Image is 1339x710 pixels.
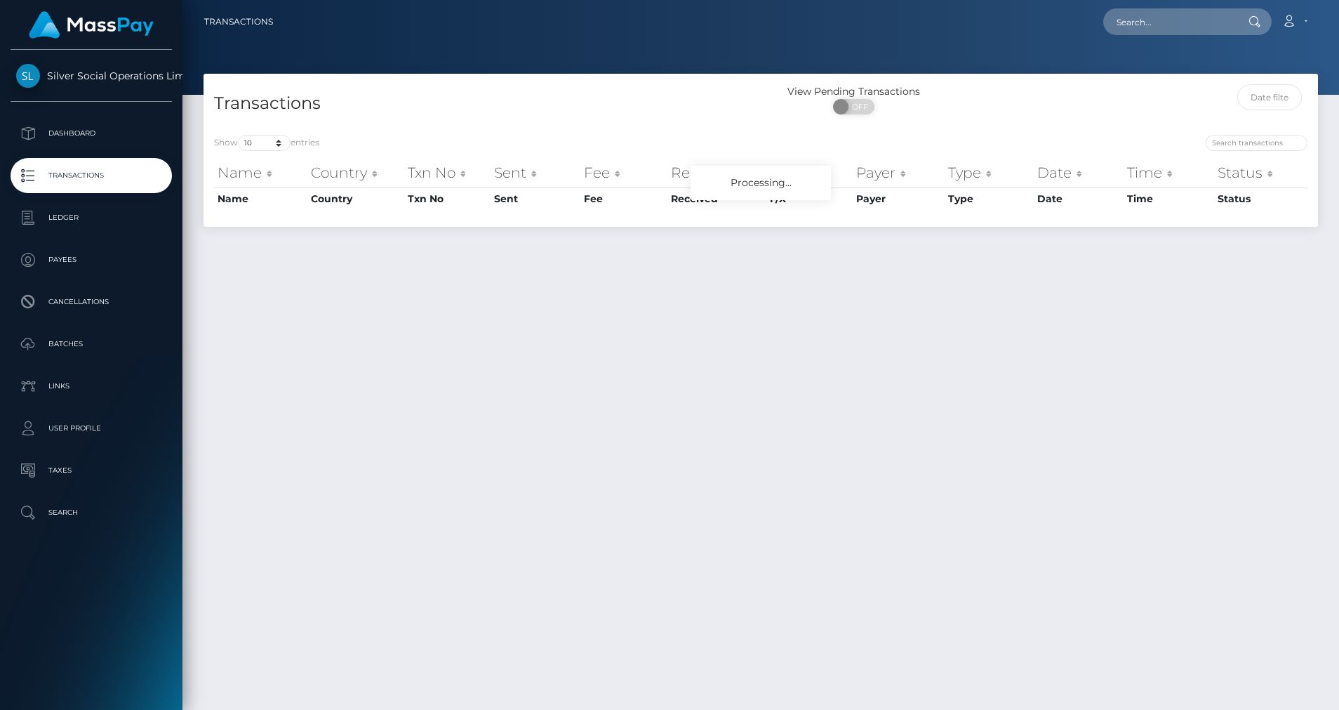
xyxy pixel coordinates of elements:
p: Ledger [16,207,166,228]
th: Status [1214,159,1307,187]
th: Type [945,159,1034,187]
label: Show entries [214,135,319,151]
th: Txn No [404,188,491,210]
a: Taxes [11,453,172,488]
p: User Profile [16,418,166,439]
div: Processing... [691,166,831,200]
th: Type [945,188,1034,210]
p: Links [16,376,166,397]
th: Sent [491,188,580,210]
th: Payer [853,188,944,210]
p: Dashboard [16,123,166,144]
a: Batches [11,327,172,362]
th: Fee [580,188,667,210]
span: Silver Social Operations Limited [11,70,172,82]
a: Transactions [11,158,172,193]
a: Payees [11,242,172,277]
th: Date [1034,159,1124,187]
a: Transactions [204,7,273,37]
th: Txn No [404,159,491,187]
img: Silver Social Operations Limited [16,64,40,88]
th: Time [1124,188,1214,210]
th: F/X [766,159,853,187]
th: Date [1034,188,1124,210]
input: Search transactions [1206,135,1307,151]
a: Cancellations [11,284,172,320]
a: Search [11,495,172,530]
h4: Transactions [214,91,750,116]
p: Search [16,502,166,523]
a: Ledger [11,200,172,235]
th: Received [667,188,766,210]
input: Date filter [1237,84,1302,110]
th: Status [1214,188,1307,210]
th: Time [1124,159,1214,187]
th: Name [214,159,307,187]
th: Country [307,188,404,210]
div: View Pending Transactions [761,84,947,99]
a: Dashboard [11,116,172,151]
p: Payees [16,249,166,270]
span: OFF [841,99,876,114]
select: Showentries [238,135,291,151]
p: Taxes [16,460,166,481]
p: Batches [16,334,166,355]
input: Search... [1103,8,1235,35]
a: User Profile [11,411,172,446]
th: Payer [853,159,944,187]
p: Transactions [16,165,166,186]
img: MassPay Logo [29,11,154,39]
th: Received [667,159,766,187]
th: Fee [580,159,667,187]
p: Cancellations [16,291,166,313]
th: Country [307,159,404,187]
a: Links [11,369,172,404]
th: Sent [491,159,580,187]
th: Name [214,188,307,210]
